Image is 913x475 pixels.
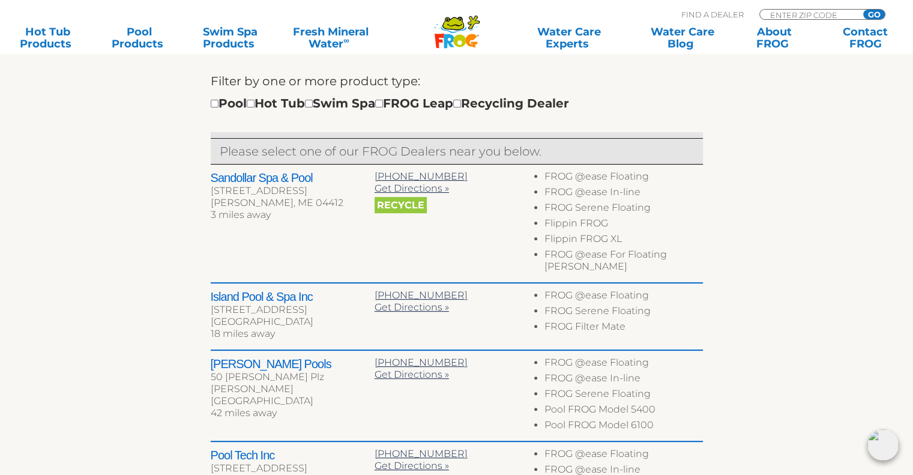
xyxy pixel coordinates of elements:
[195,26,266,50] a: Swim SpaProducts
[375,183,449,194] a: Get Directions »
[738,26,809,50] a: AboutFROG
[211,171,375,185] h2: Sandollar Spa & Pool
[544,357,702,372] li: FROG @ease Floating
[647,26,718,50] a: Water CareBlog
[544,186,702,202] li: FROG @ease In-line
[375,301,449,313] a: Get Directions »
[103,26,174,50] a: PoolProducts
[375,448,468,459] a: [PHONE_NUMBER]
[211,328,275,339] span: 18 miles away
[286,26,375,50] a: Fresh MineralWater∞
[375,369,449,380] a: Get Directions »
[769,10,850,20] input: Zip Code Form
[544,171,702,186] li: FROG @ease Floating
[211,371,375,383] div: 50 [PERSON_NAME] Plz
[211,71,420,91] label: Filter by one or more product type:
[343,35,349,45] sup: ∞
[211,197,375,209] div: [PERSON_NAME], ME 04412
[211,209,271,220] span: 3 miles away
[511,26,627,50] a: Water CareExperts
[544,233,702,249] li: Flippin FROG XL
[211,383,375,407] div: [PERSON_NAME][GEOGRAPHIC_DATA]
[863,10,885,19] input: GO
[375,289,468,301] a: [PHONE_NUMBER]
[211,289,375,304] h2: Island Pool & Spa Inc
[220,142,694,161] p: Please select one of our FROG Dealers near you below.
[375,171,468,182] a: [PHONE_NUMBER]
[544,305,702,321] li: FROG Serene Floating
[211,407,277,419] span: 42 miles away
[544,202,702,217] li: FROG Serene Floating
[375,197,427,213] span: Recycle
[867,429,899,461] img: openIcon
[544,249,702,276] li: FROG @ease For Floating [PERSON_NAME]
[375,460,449,471] a: Get Directions »
[544,388,702,404] li: FROG Serene Floating
[544,321,702,336] li: FROG Filter Mate
[211,316,375,328] div: [GEOGRAPHIC_DATA]
[211,357,375,371] h2: [PERSON_NAME] Pools
[544,372,702,388] li: FROG @ease In-line
[375,357,468,368] a: [PHONE_NUMBER]
[681,9,744,20] p: Find A Dealer
[12,26,83,50] a: Hot TubProducts
[830,26,901,50] a: ContactFROG
[544,404,702,419] li: Pool FROG Model 5400
[211,448,375,462] h2: Pool Tech Inc
[544,217,702,233] li: Flippin FROG
[211,185,375,197] div: [STREET_ADDRESS]
[211,304,375,316] div: [STREET_ADDRESS]
[211,94,569,113] div: Pool Hot Tub Swim Spa FROG Leap Recycling Dealer
[544,289,702,305] li: FROG @ease Floating
[544,419,702,435] li: Pool FROG Model 6100
[544,448,702,464] li: FROG @ease Floating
